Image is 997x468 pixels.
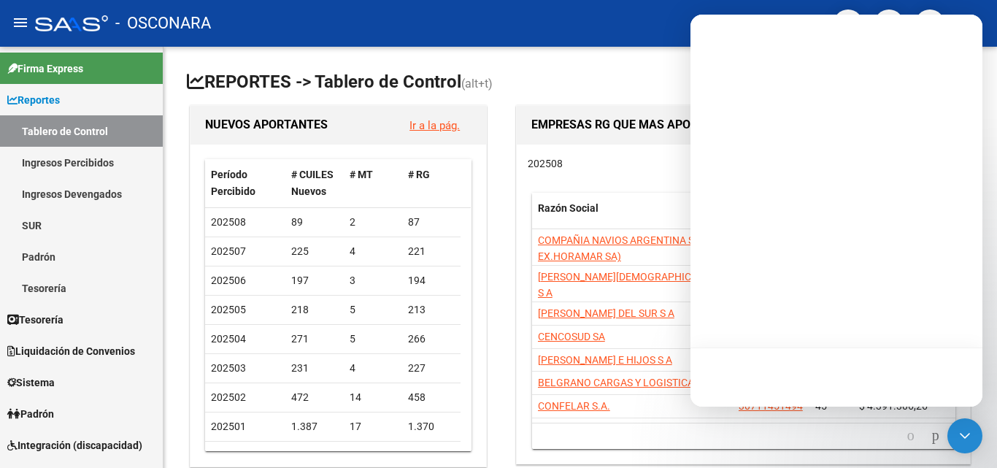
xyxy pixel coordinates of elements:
span: [PERSON_NAME][DEMOGRAPHIC_DATA] S A [538,271,723,299]
a: go to previous page [901,428,921,444]
span: 202504 [211,333,246,345]
div: 805 [291,448,338,464]
datatable-header-cell: # MT [344,159,402,207]
span: 202508 [211,216,246,228]
div: Open Intercom Messenger [947,418,982,453]
div: 472 [291,389,338,406]
span: [PERSON_NAME] DEL SUR S A [538,307,674,319]
h1: REPORTES -> Tablero de Control [187,70,974,96]
span: CENCOSUD SA [538,331,605,342]
span: Integración (discapacidad) [7,437,142,453]
button: Ir a la pág. [398,112,471,139]
span: # CUILES Nuevos [291,169,334,197]
div: 5 [350,302,396,318]
span: NUEVOS APORTANTES [205,118,328,131]
datatable-header-cell: Período Percibido [205,159,285,207]
span: BELGRANO CARGAS Y LOGISTICA SA [538,377,709,388]
span: 202506 [211,275,246,286]
div: 221 [408,243,455,260]
div: 89 [291,214,338,231]
span: Reportes [7,92,60,108]
div: 3 [350,272,396,289]
span: 202501 [211,421,246,432]
span: # RG [408,169,430,180]
mat-icon: menu [12,14,29,31]
span: 202502 [211,391,246,403]
span: 202507 [211,245,246,257]
div: 5 [350,331,396,348]
div: 14 [350,389,396,406]
span: EMPRESAS RG QUE MAS APORTAN [531,118,720,131]
span: Sistema [7,375,55,391]
div: 197 [291,272,338,289]
div: 213 [408,302,455,318]
span: - OSCONARA [115,7,211,39]
span: Liquidación de Convenios [7,343,135,359]
div: 227 [408,360,455,377]
span: Período Percibido [211,169,255,197]
span: Padrón [7,406,54,422]
div: 17 [350,418,396,435]
div: 88 [350,448,396,464]
div: 2 [350,214,396,231]
datatable-header-cell: # RG [402,159,461,207]
span: Tesorería [7,312,63,328]
span: Firma Express [7,61,83,77]
span: 202508 [528,158,563,169]
div: 4 [350,360,396,377]
div: 271 [291,331,338,348]
span: 202505 [211,304,246,315]
div: 458 [408,389,455,406]
datatable-header-cell: Razón Social [532,193,733,241]
span: [PERSON_NAME] E HIJOS S A [538,354,672,366]
a: go to next page [925,428,946,444]
span: Razón Social [538,202,598,214]
span: 202503 [211,362,246,374]
datatable-header-cell: # CUILES Nuevos [285,159,344,207]
div: 218 [291,302,338,318]
span: COMPAÑIA NAVIOS ARGENTINA S.A.( EX.HORAMAR SA) [538,234,710,263]
div: 231 [291,360,338,377]
div: 225 [291,243,338,260]
div: 1.387 [291,418,338,435]
div: 4 [350,243,396,260]
span: CONFELAR S.A. [538,400,610,412]
div: 194 [408,272,455,289]
div: 87 [408,214,455,231]
div: 1.370 [408,418,455,435]
mat-icon: person [968,14,985,31]
a: Ir a la pág. [409,119,460,132]
span: # MT [350,169,373,180]
div: 266 [408,331,455,348]
div: 717 [408,448,455,464]
span: 202412 [211,450,246,461]
span: (alt+t) [461,77,493,91]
